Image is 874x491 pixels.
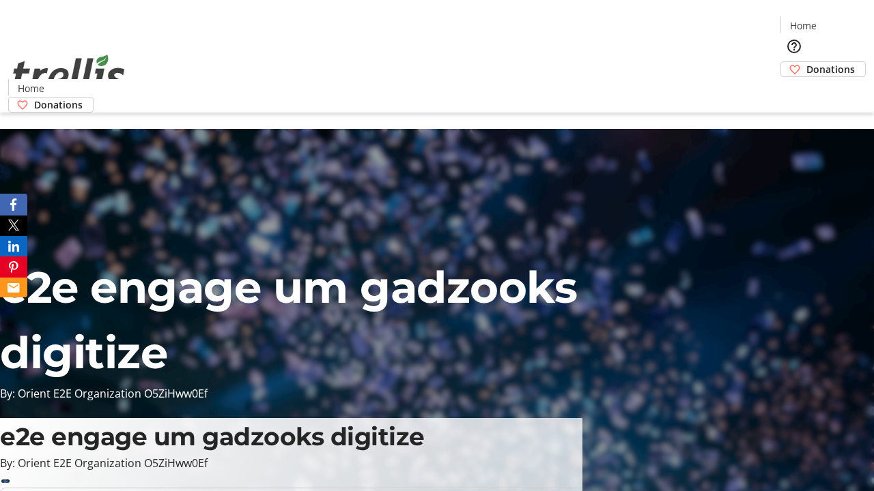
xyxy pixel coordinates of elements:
[9,81,53,95] a: Home
[780,61,866,77] a: Donations
[18,81,44,95] span: Home
[8,40,130,108] img: Orient E2E Organization O5ZiHww0Ef's Logo
[8,97,94,113] a: Donations
[781,18,825,33] a: Home
[790,18,817,33] span: Home
[806,62,855,76] span: Donations
[780,77,808,104] button: Cart
[780,33,808,60] button: Help
[34,98,83,112] span: Donations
